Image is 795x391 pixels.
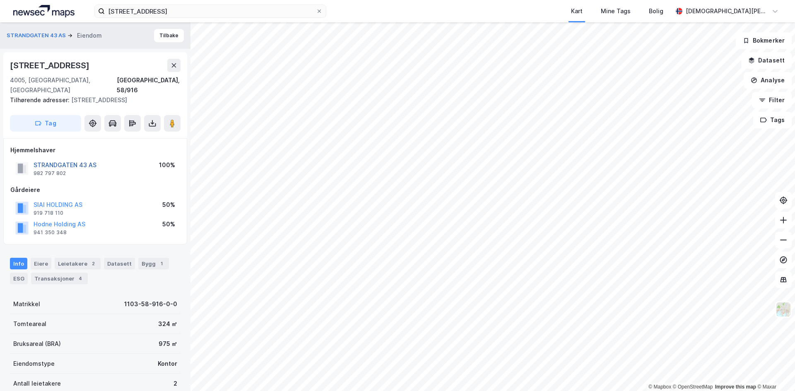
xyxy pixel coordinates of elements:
[7,31,67,40] button: STRANDGATEN 43 AS
[34,210,63,216] div: 919 718 110
[753,112,792,128] button: Tags
[89,259,97,268] div: 2
[10,115,81,132] button: Tag
[10,59,91,72] div: [STREET_ADDRESS]
[736,32,792,49] button: Bokmerker
[104,258,135,269] div: Datasett
[13,359,55,369] div: Eiendomstype
[158,319,177,329] div: 324 ㎡
[76,274,84,283] div: 4
[13,339,61,349] div: Bruksareal (BRA)
[752,92,792,108] button: Filter
[159,339,177,349] div: 975 ㎡
[105,5,316,17] input: Søk på adresse, matrikkel, gårdeiere, leietakere eller personer
[13,319,46,329] div: Tomteareal
[157,259,166,268] div: 1
[34,170,66,177] div: 982 797 802
[754,351,795,391] iframe: Chat Widget
[776,302,791,317] img: Z
[648,384,671,390] a: Mapbox
[173,379,177,389] div: 2
[571,6,583,16] div: Kart
[13,299,40,309] div: Matrikkel
[649,6,663,16] div: Bolig
[741,52,792,69] button: Datasett
[117,75,181,95] div: [GEOGRAPHIC_DATA], 58/916
[162,219,175,229] div: 50%
[10,185,180,195] div: Gårdeiere
[754,351,795,391] div: Kontrollprogram for chat
[162,200,175,210] div: 50%
[673,384,713,390] a: OpenStreetMap
[31,258,51,269] div: Eiere
[10,96,71,103] span: Tilhørende adresser:
[686,6,768,16] div: [DEMOGRAPHIC_DATA][PERSON_NAME][DEMOGRAPHIC_DATA]
[138,258,169,269] div: Bygg
[124,299,177,309] div: 1103-58-916-0-0
[159,160,175,170] div: 100%
[715,384,756,390] a: Improve this map
[13,5,75,17] img: logo.a4113a55bc3d86da70a041830d287a7e.svg
[10,95,174,105] div: [STREET_ADDRESS]
[744,72,792,89] button: Analyse
[31,273,88,284] div: Transaksjoner
[10,273,28,284] div: ESG
[34,229,67,236] div: 941 350 348
[158,359,177,369] div: Kontor
[154,29,184,42] button: Tilbake
[77,31,102,41] div: Eiendom
[601,6,631,16] div: Mine Tags
[10,145,180,155] div: Hjemmelshaver
[10,258,27,269] div: Info
[55,258,101,269] div: Leietakere
[10,75,117,95] div: 4005, [GEOGRAPHIC_DATA], [GEOGRAPHIC_DATA]
[13,379,61,389] div: Antall leietakere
